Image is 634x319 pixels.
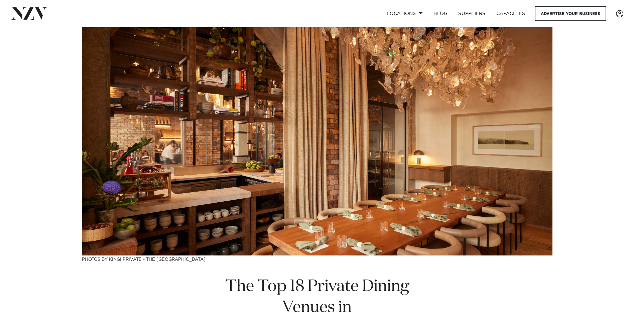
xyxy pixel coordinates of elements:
a: Capacities [491,6,531,21]
a: Advertise your business [535,6,606,21]
a: Locations [381,6,428,21]
a: BLOG [428,6,453,21]
img: nzv-logo.png [11,7,47,19]
a: SUPPLIERS [453,6,491,21]
h3: Photos by kingi Private - The [GEOGRAPHIC_DATA] [82,255,552,262]
img: The Top 18 Private Dining Venues in Auckland [82,27,552,255]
